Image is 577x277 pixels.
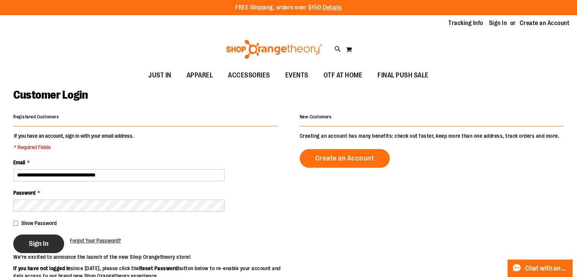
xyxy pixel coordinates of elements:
[70,237,121,244] a: Forgot Your Password?
[70,238,121,244] span: Forgot Your Password?
[323,4,342,11] a: Details
[141,67,179,84] a: JUST IN
[300,114,332,120] strong: New Customers
[324,67,363,84] span: OTF AT HOME
[29,239,49,248] span: Sign In
[278,67,316,84] a: EVENTS
[13,114,59,120] strong: Registered Customers
[13,235,64,253] button: Sign In
[220,67,278,84] a: ACCESSORIES
[13,265,71,271] strong: If you have not logged in
[377,67,429,84] span: FINAL PUSH SALE
[21,220,57,226] span: Show Password
[13,88,88,101] span: Customer Login
[13,190,35,196] span: Password
[14,143,134,151] span: * Required Fields
[187,67,213,84] span: APPAREL
[315,154,374,162] span: Create an Account
[139,265,178,271] strong: Reset Password
[520,19,570,27] a: Create an Account
[13,253,289,261] p: We’re excited to announce the launch of the new Shop Orangetheory store!
[448,19,483,27] a: Tracking Info
[300,132,564,140] p: Creating an account has many benefits: check out faster, keep more than one address, track orders...
[285,67,308,84] span: EVENTS
[179,67,221,84] a: APPAREL
[148,67,171,84] span: JUST IN
[13,159,25,165] span: Email
[225,40,323,59] img: Shop Orangetheory
[489,19,507,27] a: Sign In
[300,149,390,168] a: Create an Account
[316,67,370,84] a: OTF AT HOME
[525,265,568,272] span: Chat with an Expert
[228,67,270,84] span: ACCESSORIES
[370,67,436,84] a: FINAL PUSH SALE
[508,260,573,277] button: Chat with an Expert
[235,3,342,12] p: FREE Shipping, orders over $150.
[13,132,134,151] legend: If you have an account, sign in with your email address.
